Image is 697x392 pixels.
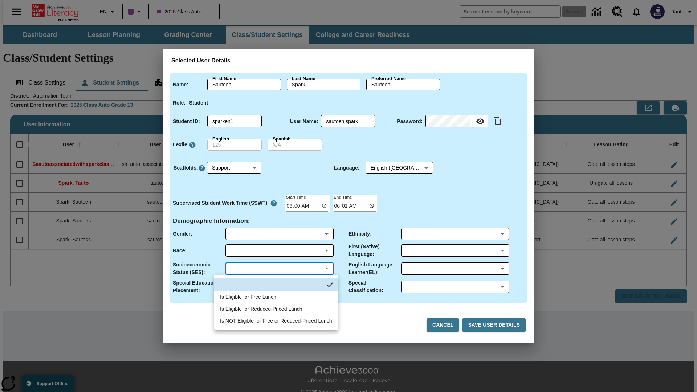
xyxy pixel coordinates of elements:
div: Is NOT Eligible for Free or Reduced-Priced Lunch [220,317,332,325]
div: Is Eligible for Reduced-Priced Lunch [220,305,302,313]
div: Is Eligible for Free Lunch [220,293,276,301]
li: 11 [214,291,338,303]
li: 13 [214,315,338,327]
li: No Item Selected [214,278,338,291]
li: 12 [214,303,338,315]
